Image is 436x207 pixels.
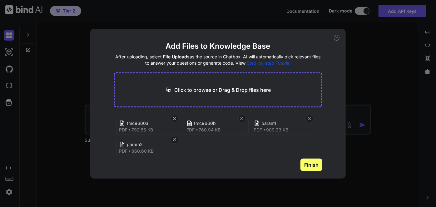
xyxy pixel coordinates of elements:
[194,120,244,127] span: tmc9660b
[114,41,323,51] h2: Add Files to Knowledge Base
[266,127,289,133] span: 909.23 KB
[119,127,127,133] span: pdf
[131,148,154,154] span: 860.60 KB
[127,141,177,148] span: param2
[174,86,271,94] p: Click to browse or Drag & Drop files here
[254,127,262,133] span: pdf
[199,127,221,133] span: 760.94 KB
[247,60,290,66] span: Step-by-step Tutorial
[127,120,177,127] span: tmc9660a
[300,159,322,171] button: Finish
[163,54,190,59] span: File Uploads
[186,127,195,133] span: pdf
[262,120,312,127] span: param1
[131,127,153,133] span: 792.56 KB
[119,148,127,154] span: pdf
[114,54,323,66] h4: After uploading, select as the source in Chatbox. AI will automatically pick relevant files to an...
